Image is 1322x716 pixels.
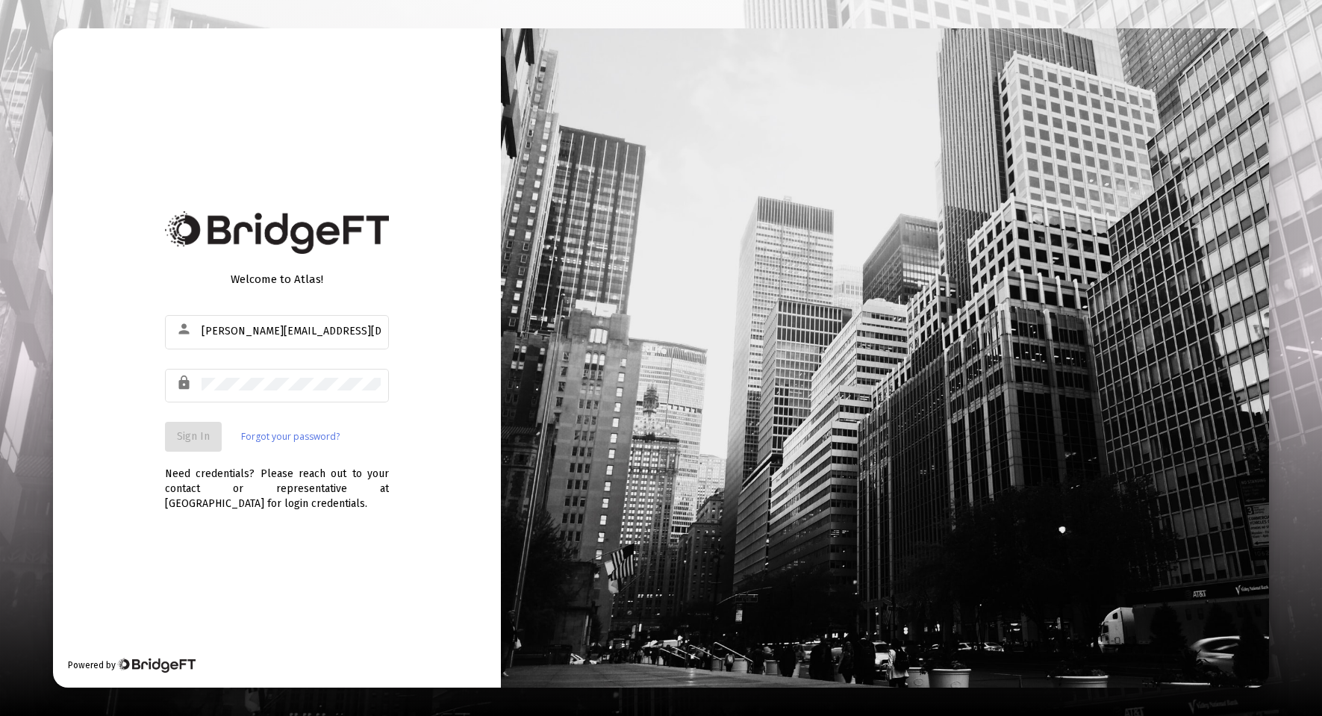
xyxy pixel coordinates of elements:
div: Need credentials? Please reach out to your contact or representative at [GEOGRAPHIC_DATA] for log... [165,452,389,511]
span: Sign In [177,430,210,443]
button: Sign In [165,422,222,452]
mat-icon: lock [176,374,194,392]
div: Welcome to Atlas! [165,272,389,287]
img: Bridge Financial Technology Logo [165,211,389,254]
div: Powered by [68,658,196,673]
a: Forgot your password? [241,429,340,444]
input: Email or Username [202,326,381,337]
mat-icon: person [176,320,194,338]
img: Bridge Financial Technology Logo [117,658,196,673]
